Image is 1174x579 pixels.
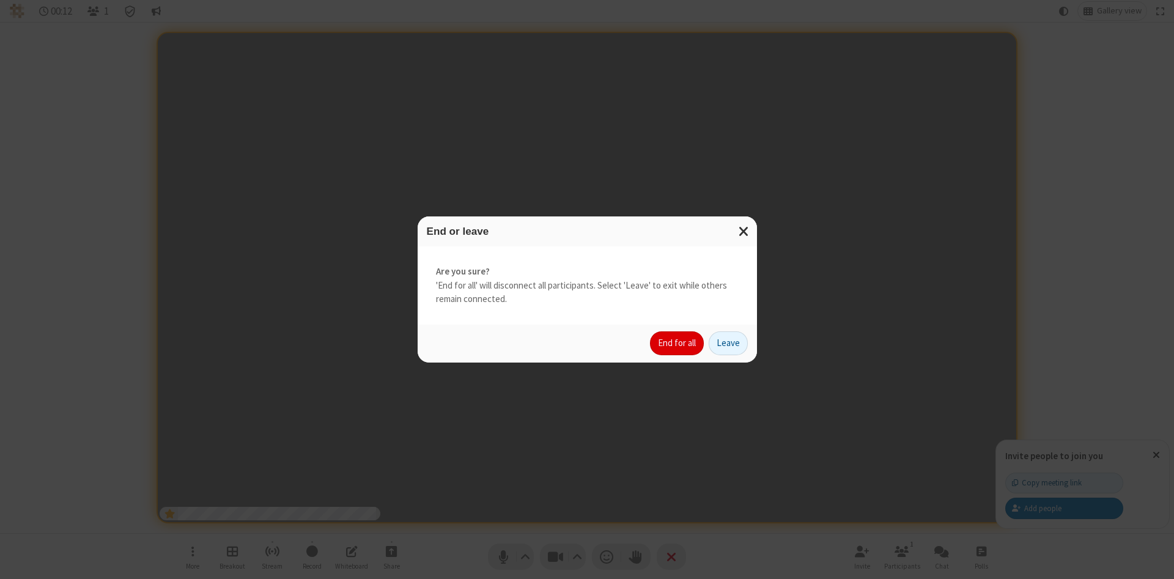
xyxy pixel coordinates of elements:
[436,265,739,279] strong: Are you sure?
[709,331,748,356] button: Leave
[731,216,757,246] button: Close modal
[427,226,748,237] h3: End or leave
[650,331,704,356] button: End for all
[418,246,757,325] div: 'End for all' will disconnect all participants. Select 'Leave' to exit while others remain connec...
